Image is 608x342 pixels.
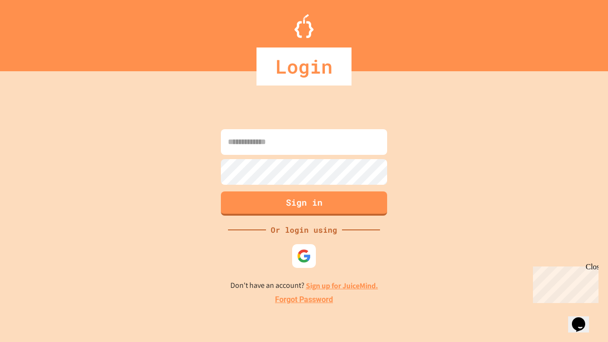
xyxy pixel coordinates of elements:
div: Chat with us now!Close [4,4,66,60]
p: Don't have an account? [230,280,378,292]
iframe: chat widget [568,304,598,332]
a: Forgot Password [275,294,333,305]
img: google-icon.svg [297,249,311,263]
div: Or login using [266,224,342,236]
iframe: chat widget [529,263,598,303]
a: Sign up for JuiceMind. [306,281,378,291]
img: Logo.svg [294,14,313,38]
div: Login [256,47,351,85]
button: Sign in [221,191,387,216]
